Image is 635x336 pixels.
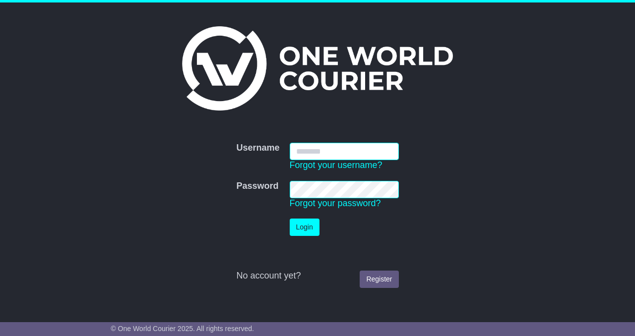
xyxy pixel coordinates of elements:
div: No account yet? [236,271,398,281]
label: Password [236,181,278,192]
label: Username [236,143,279,154]
a: Forgot your username? [290,160,382,170]
a: Register [360,271,398,288]
img: One World [182,26,453,111]
a: Forgot your password? [290,198,381,208]
button: Login [290,219,319,236]
span: © One World Courier 2025. All rights reserved. [111,325,254,333]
